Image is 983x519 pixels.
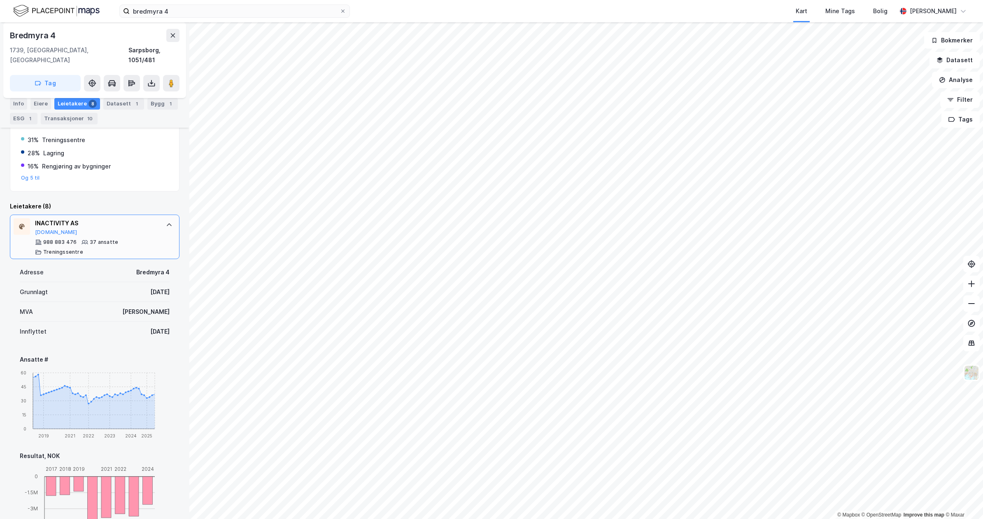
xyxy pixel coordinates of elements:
[128,45,179,65] div: Sarpsborg, 1051/481
[10,45,128,65] div: 1739, [GEOGRAPHIC_DATA], [GEOGRAPHIC_DATA]
[837,512,860,518] a: Mapbox
[873,6,887,16] div: Bolig
[103,98,144,110] div: Datasett
[942,479,983,519] iframe: Chat Widget
[929,52,980,68] button: Datasett
[147,98,178,110] div: Bygg
[30,98,51,110] div: Eiere
[43,148,64,158] div: Lagring
[89,100,97,108] div: 8
[22,412,26,417] tspan: 15
[28,148,40,158] div: 28%
[10,201,179,211] div: Leietakere (8)
[73,466,85,472] tspan: 2019
[42,135,85,145] div: Treningssentre
[86,115,94,123] div: 10
[28,135,39,145] div: 31%
[10,29,57,42] div: Bredmyra 4
[904,512,944,518] a: Improve this map
[122,307,170,317] div: [PERSON_NAME]
[10,98,27,110] div: Info
[136,267,170,277] div: Bredmyra 4
[21,370,26,375] tspan: 60
[141,433,152,438] tspan: 2025
[104,433,115,438] tspan: 2023
[35,229,77,236] button: [DOMAIN_NAME]
[20,287,48,297] div: Grunnlagt
[964,365,979,381] img: Z
[41,113,98,124] div: Transaksjoner
[125,433,137,438] tspan: 2024
[28,505,38,512] tspan: -3M
[150,287,170,297] div: [DATE]
[940,91,980,108] button: Filter
[21,398,26,403] tspan: 30
[90,239,118,245] div: 37 ansatte
[10,113,37,124] div: ESG
[924,32,980,49] button: Bokmerker
[46,466,57,472] tspan: 2017
[114,466,126,472] tspan: 2022
[21,384,26,389] tspan: 45
[862,512,901,518] a: OpenStreetMap
[54,98,100,110] div: Leietakere
[101,466,112,472] tspan: 2021
[13,4,100,18] img: logo.f888ab2527a4732fd821a326f86c7f29.svg
[20,355,170,365] div: Ansatte #
[20,327,47,337] div: Innflyttet
[10,75,81,91] button: Tag
[825,6,855,16] div: Mine Tags
[28,161,39,171] div: 16%
[43,249,83,255] div: Treningssentre
[35,218,158,228] div: INACTIVITY AS
[35,473,38,479] tspan: 0
[38,433,49,438] tspan: 2019
[910,6,957,16] div: [PERSON_NAME]
[20,451,170,461] div: Resultat, NOK
[26,115,34,123] div: 1
[83,433,94,438] tspan: 2022
[21,175,40,181] button: Og 5 til
[941,111,980,128] button: Tags
[796,6,807,16] div: Kart
[166,100,175,108] div: 1
[20,267,44,277] div: Adresse
[59,466,71,472] tspan: 2018
[142,466,154,472] tspan: 2024
[130,5,340,17] input: Søk på adresse, matrikkel, gårdeiere, leietakere eller personer
[150,327,170,337] div: [DATE]
[23,426,26,431] tspan: 0
[43,239,77,245] div: 988 883 476
[65,433,75,438] tspan: 2021
[20,307,33,317] div: MVA
[133,100,141,108] div: 1
[25,489,38,496] tspan: -1.5M
[932,72,980,88] button: Analyse
[42,161,111,171] div: Rengjøring av bygninger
